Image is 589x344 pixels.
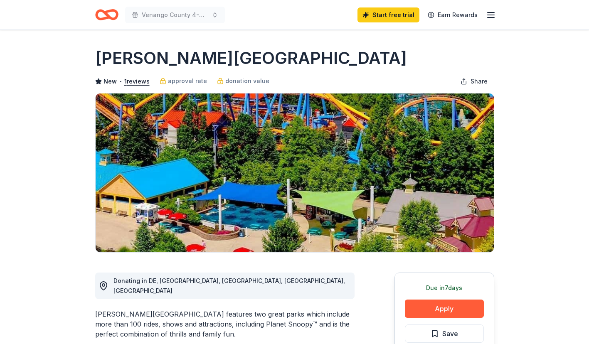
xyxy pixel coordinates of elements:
[405,283,484,293] div: Due in 7 days
[124,76,150,86] button: 1reviews
[142,10,208,20] span: Venango County 4-H Auction
[95,47,407,70] h1: [PERSON_NAME][GEOGRAPHIC_DATA]
[405,300,484,318] button: Apply
[96,93,494,252] img: Image for Dorney Park & Wildwater Kingdom
[125,7,225,23] button: Venango County 4-H Auction
[442,328,458,339] span: Save
[168,76,207,86] span: approval rate
[160,76,207,86] a: approval rate
[357,7,419,22] a: Start free trial
[113,277,345,294] span: Donating in DE, [GEOGRAPHIC_DATA], [GEOGRAPHIC_DATA], [GEOGRAPHIC_DATA], [GEOGRAPHIC_DATA]
[104,76,117,86] span: New
[119,78,122,85] span: •
[405,324,484,343] button: Save
[471,76,488,86] span: Share
[95,309,355,339] div: [PERSON_NAME][GEOGRAPHIC_DATA] features two great parks which include more than 100 rides, shows ...
[423,7,483,22] a: Earn Rewards
[225,76,269,86] span: donation value
[217,76,269,86] a: donation value
[95,5,118,25] a: Home
[454,73,494,90] button: Share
